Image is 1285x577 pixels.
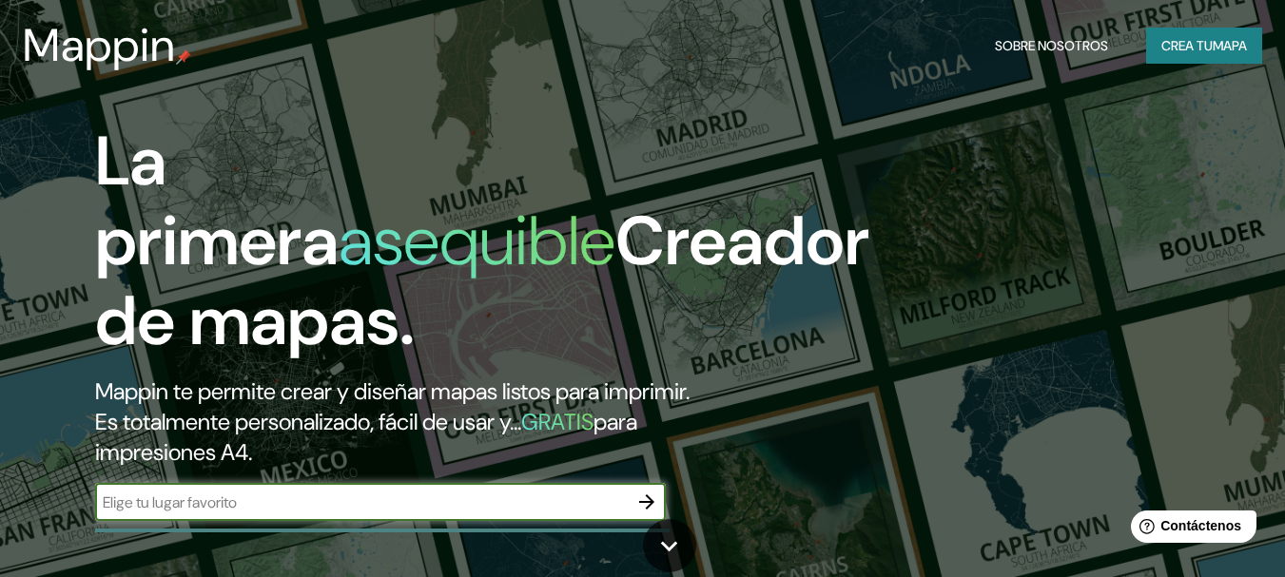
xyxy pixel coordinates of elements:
font: Creador de mapas. [95,197,869,365]
font: Crea tu [1161,37,1213,54]
font: para impresiones A4. [95,407,637,467]
font: Sobre nosotros [995,37,1108,54]
font: mapa [1213,37,1247,54]
font: GRATIS [521,407,594,436]
font: Es totalmente personalizado, fácil de usar y... [95,407,521,436]
iframe: Lanzador de widgets de ayuda [1116,503,1264,556]
font: Mappin te permite crear y diseñar mapas listos para imprimir. [95,376,690,406]
font: La primera [95,117,339,285]
font: asequible [339,197,615,285]
button: Sobre nosotros [987,28,1116,64]
button: Crea tumapa [1146,28,1262,64]
input: Elige tu lugar favorito [95,491,628,513]
font: Mappin [23,15,176,75]
img: pin de mapeo [176,49,191,65]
